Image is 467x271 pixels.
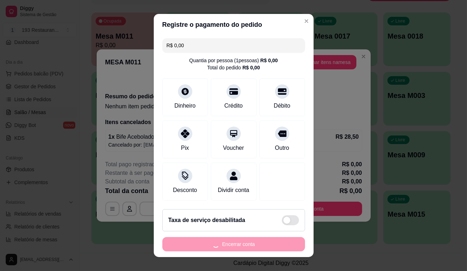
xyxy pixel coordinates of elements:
div: Outro [275,144,289,152]
div: Dinheiro [174,102,196,110]
div: R$ 0,00 [242,64,260,71]
div: Dividir conta [218,186,249,194]
div: Total do pedido [207,64,260,71]
div: Quantia por pessoa ( 1 pessoas) [189,57,278,64]
input: Ex.: hambúrguer de cordeiro [167,38,301,53]
div: Débito [274,102,290,110]
div: Desconto [173,186,197,194]
div: Voucher [223,144,244,152]
h2: Taxa de serviço desabilitada [168,216,245,225]
div: Crédito [224,102,243,110]
div: R$ 0,00 [260,57,278,64]
div: Pix [181,144,189,152]
button: Close [301,15,312,27]
header: Registre o pagamento do pedido [154,14,314,35]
